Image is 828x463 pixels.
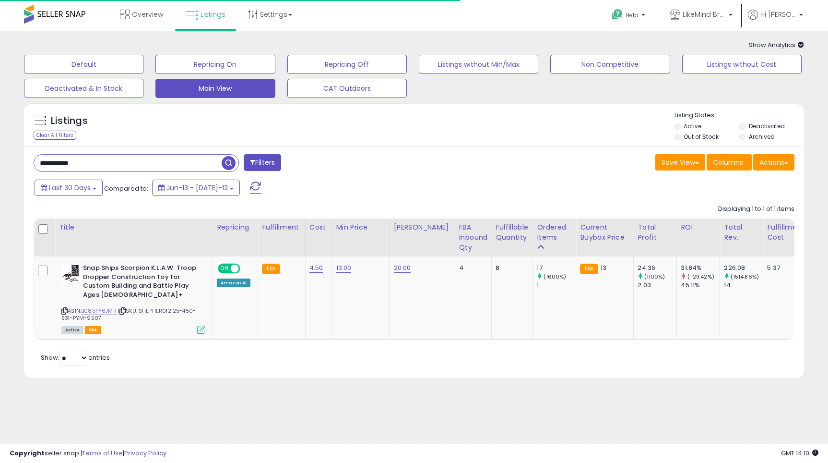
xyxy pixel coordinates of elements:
div: Total Profit [638,222,673,243]
div: 45.11% [681,281,720,290]
a: 4.50 [309,263,323,273]
button: Repricing On [155,55,275,74]
div: Displaying 1 to 1 of 1 items [718,205,794,214]
span: All listings currently available for purchase on Amazon [61,326,83,334]
div: 226.08 [724,264,763,272]
a: 13.00 [336,263,352,273]
span: Help [626,11,639,19]
span: Columns [713,158,743,167]
button: Last 30 Days [35,180,103,196]
div: Ordered Items [537,222,572,243]
div: 2.03 [638,281,676,290]
div: Fulfillment Cost [767,222,804,243]
p: Listing States: [674,111,804,120]
span: FBA [85,326,101,334]
span: Hi [PERSON_NAME] [760,10,796,19]
div: Amazon AI [217,279,250,287]
small: (1514.86%) [731,273,759,280]
button: Filters [244,154,281,171]
label: Archived [749,133,775,141]
div: Current Buybox Price [580,222,629,243]
a: 20.00 [394,263,411,273]
i: Get Help [611,9,623,21]
div: Title [59,222,209,232]
small: (1100%) [644,273,665,280]
button: Main View [155,79,275,98]
button: Listings without Cost [682,55,802,74]
span: Overview [132,10,163,19]
div: 31.84% [681,264,720,272]
span: Show Analytics [749,40,804,49]
div: 4 [459,264,485,272]
span: LikeMind Brands [683,10,726,19]
button: Non Competitive [550,55,670,74]
div: ROI [681,222,716,232]
label: Deactivated [749,122,785,130]
label: Active [684,122,701,130]
span: 13 [601,263,606,272]
div: Min Price [336,222,386,232]
button: Deactivated & In Stock [24,79,143,98]
img: 519wXeudgFL._SL40_.jpg [61,264,81,283]
small: FBA [262,264,280,274]
button: Actions [753,154,794,171]
div: Total Rev. [724,222,759,243]
div: 5.37 [767,264,801,272]
div: 17 [537,264,576,272]
div: 1 [537,281,576,290]
div: Cost [309,222,328,232]
div: 8 [496,264,525,272]
div: Clear All Filters [34,131,76,140]
small: (-29.42%) [687,273,714,280]
div: Fulfillment [262,222,301,232]
span: OFF [239,265,254,273]
button: Save View [655,154,705,171]
a: Help [604,1,655,31]
a: B085PY6JMR [81,307,117,315]
a: Hi [PERSON_NAME] [748,10,803,31]
button: Jun-13 - [DATE]-12 [152,180,240,196]
span: Jun-13 - [DATE]-12 [166,183,228,193]
span: Last 30 Days [49,183,91,193]
b: Snap Ships Scorpion K.L.A.W. Troop Dropper Construction Toy for Custom Building and Battle Play A... [83,264,200,302]
div: FBA inbound Qty [459,222,488,253]
small: (1600%) [544,273,567,280]
div: 24.36 [638,264,676,272]
button: Listings without Min/Max [419,55,538,74]
span: Compared to: [104,184,148,193]
span: | SKU: SHEPHER012125-450-531-PYM-9507 [61,307,196,321]
button: Default [24,55,143,74]
label: Out of Stock [684,133,719,141]
span: ON [219,265,231,273]
button: Columns [707,154,752,171]
button: Repricing Off [287,55,407,74]
div: ASIN: [61,264,205,333]
h5: Listings [51,114,88,128]
div: Repricing [217,222,254,232]
span: Show: entries [41,353,110,362]
div: Fulfillable Quantity [496,222,529,243]
div: 14 [724,281,763,290]
span: Listings [201,10,225,19]
small: FBA [580,264,598,274]
div: [PERSON_NAME] [394,222,451,232]
button: CAT Outdoors [287,79,407,98]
